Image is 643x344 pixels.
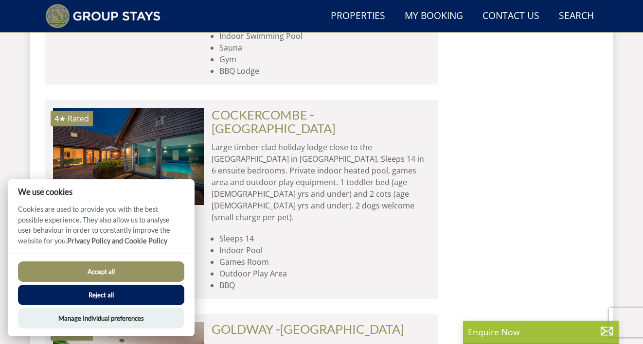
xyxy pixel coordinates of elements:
a: My Booking [401,5,467,27]
li: Sleeps 14 [219,233,430,244]
span: Rated [68,327,89,338]
p: Cookies are used to provide you with the best possible experience. They also allow us to analyse ... [8,204,195,253]
img: Group Stays [45,4,161,28]
span: COCKERCOMBE has a 4 star rating under the Quality in Tourism Scheme [54,113,66,124]
button: Accept all [18,261,184,282]
li: BBQ [219,279,430,291]
li: Gym [219,53,430,65]
li: Games Room [219,256,430,268]
li: Indoor Pool [219,244,430,256]
span: GOLDWAY has a 4 star rating under the Quality in Tourism Scheme [54,327,66,338]
a: Properties [327,5,389,27]
h2: We use cookies [8,187,195,196]
span: - [212,107,336,136]
a: GOLDWAY [212,322,273,336]
a: Privacy Policy and Cookie Policy [67,237,167,245]
a: 4★ Rated [53,108,204,205]
li: Sauna [219,42,430,53]
li: BBQ Lodge [219,65,430,77]
img: cockercombe-accommodation-home-somerset-holiday-sleeps-9.original.jpg [53,108,204,205]
button: Manage Individual preferences [18,308,184,328]
a: [GEOGRAPHIC_DATA] [280,322,404,336]
a: [GEOGRAPHIC_DATA] [212,121,336,136]
a: Contact Us [479,5,543,27]
button: Reject all [18,285,184,305]
a: Search [555,5,598,27]
span: Rated [68,113,89,124]
p: Enquire Now [468,326,614,338]
a: COCKERCOMBE [212,107,307,122]
span: - [276,322,404,336]
li: Outdoor Play Area [219,268,430,279]
p: Large timber-clad holiday lodge close to the [GEOGRAPHIC_DATA] in [GEOGRAPHIC_DATA]. Sleeps 14 in... [212,141,430,223]
li: Indoor Swimming Pool [219,30,430,42]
